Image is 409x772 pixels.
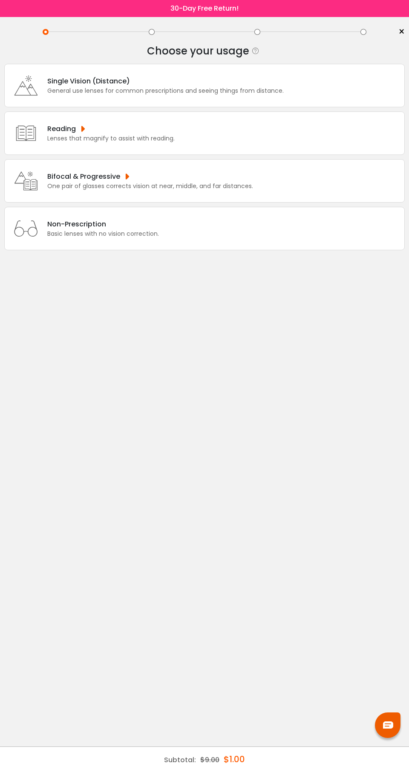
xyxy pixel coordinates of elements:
[47,182,253,191] div: One pair of glasses corrects vision at near, middle, and far distances.
[47,219,159,229] div: Non-Prescription
[47,86,284,95] div: General use lenses for common prescriptions and seeing things from distance.
[47,123,175,134] div: Reading
[224,747,245,772] div: $1.00
[398,26,405,38] span: ×
[147,43,249,60] div: Choose your usage
[47,134,175,143] div: Lenses that magnify to assist with reading.
[47,229,159,238] div: Basic lenses with no vision correction.
[383,721,393,729] img: chat
[392,26,405,38] a: ×
[47,171,253,182] div: Bifocal & Progressive
[47,76,284,86] div: Single Vision (Distance)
